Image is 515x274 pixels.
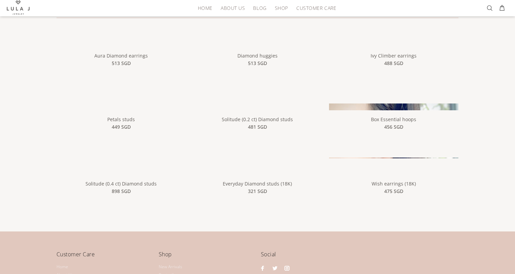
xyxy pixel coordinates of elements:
[57,40,186,46] a: Aura Diamond earrings
[57,263,68,271] a: Home
[57,250,152,264] h4: Customer Care
[329,104,458,110] a: Box Essential hoops Box Essential hoops
[372,180,416,187] a: Wish earrings (18K)
[159,263,182,271] a: New Arrivals
[112,123,131,131] span: 449 SGD
[222,116,293,123] a: Solitude (0.2 ct) Diamond studs
[292,3,336,13] a: Customer Care
[107,116,135,123] a: Petals studs
[193,104,322,110] a: Solitude (0.2 ct) Diamond studs
[193,168,322,174] a: Everyday Diamond studs (18K)
[371,52,417,59] a: Ivy Climber earrings
[248,188,267,195] span: 321 SGD
[217,3,249,13] a: About Us
[85,180,157,187] a: Solitude (0.4 ct) Diamond studs
[112,188,131,195] span: 898 SGD
[198,5,213,11] span: HOME
[94,52,148,59] a: Aura Diamond earrings
[296,5,336,11] span: Customer Care
[371,116,416,123] a: Box Essential hoops
[384,188,403,195] span: 475 SGD
[249,3,270,13] a: Blog
[253,5,266,11] span: Blog
[329,103,458,233] img: Box Essential hoops
[194,3,217,13] a: HOME
[57,168,186,174] a: Solitude (0.4 ct) Diamond studs
[384,123,403,131] span: 456 SGD
[384,60,403,67] span: 488 SGD
[248,123,267,131] span: 481 SGD
[237,52,278,59] a: Diamond huggies
[261,250,458,264] h4: Social
[248,60,267,67] span: 513 SGD
[271,3,292,13] a: Shop
[223,180,292,187] a: Everyday Diamond studs (18K)
[221,5,245,11] span: About Us
[329,168,458,174] a: Wish earrings (18K)
[57,104,186,110] a: Petals studs
[159,250,254,264] h4: Shop
[329,40,458,46] a: Ivy Climber earrings
[193,40,322,46] a: Diamond huggies
[275,5,288,11] span: Shop
[112,60,131,67] span: 513 SGD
